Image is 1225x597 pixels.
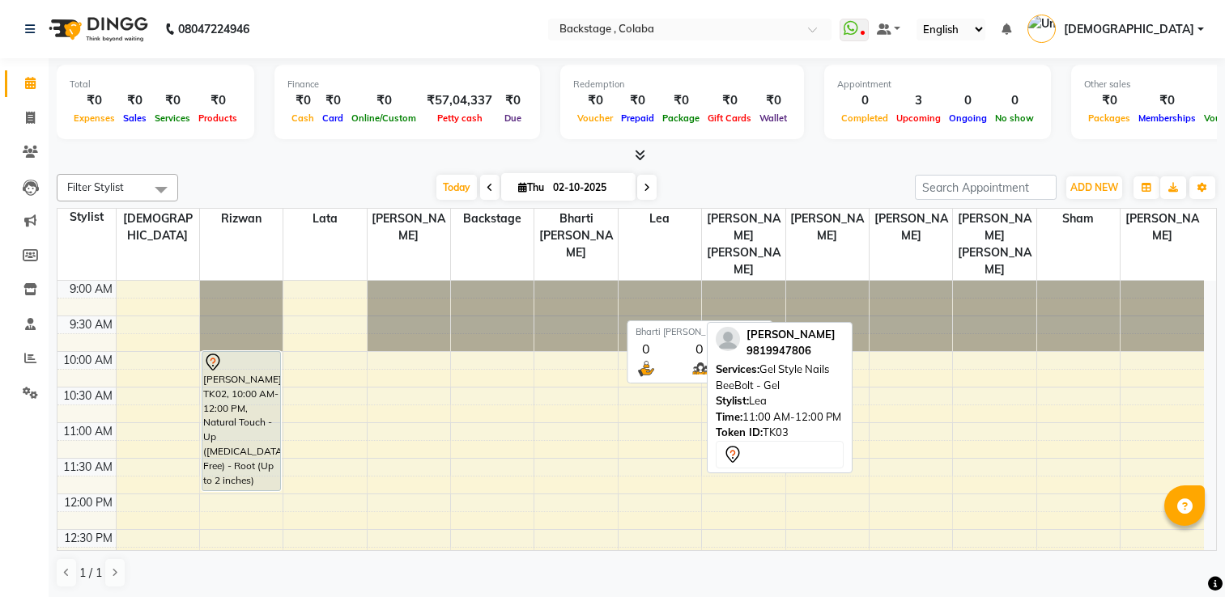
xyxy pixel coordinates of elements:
[151,112,194,124] span: Services
[318,91,347,110] div: ₹0
[991,112,1038,124] span: No show
[534,209,617,263] span: Bharti [PERSON_NAME]
[1157,532,1209,581] iframe: chat widget
[66,281,116,298] div: 9:00 AM
[60,352,116,369] div: 10:00 AM
[287,78,527,91] div: Finance
[619,209,701,229] span: Lea
[1084,112,1134,124] span: Packages
[66,316,116,333] div: 9:30 AM
[746,343,836,359] div: 9819947806
[870,209,952,246] span: [PERSON_NAME]
[573,78,791,91] div: Redemption
[368,209,450,246] span: [PERSON_NAME]
[991,91,1038,110] div: 0
[716,410,742,423] span: Time:
[892,91,945,110] div: 3
[202,352,280,490] div: [PERSON_NAME], TK02, 10:00 AM-12:00 PM, Natural Touch - Up ([MEDICAL_DATA] Free) - Root (Up to 2 ...
[704,112,755,124] span: Gift Cards
[60,423,116,440] div: 11:00 AM
[837,112,892,124] span: Completed
[60,387,116,404] div: 10:30 AM
[945,91,991,110] div: 0
[1121,209,1204,246] span: [PERSON_NAME]
[945,112,991,124] span: Ongoing
[194,91,241,110] div: ₹0
[755,91,791,110] div: ₹0
[1027,15,1056,43] img: Umesh
[702,209,785,280] span: [PERSON_NAME] [PERSON_NAME]
[318,112,347,124] span: Card
[617,112,658,124] span: Prepaid
[420,91,499,110] div: ₹57,04,337
[499,91,527,110] div: ₹0
[436,175,477,200] span: Today
[283,209,366,229] span: Lata
[636,339,656,358] div: 0
[1134,112,1200,124] span: Memberships
[716,362,759,375] span: Services:
[636,325,763,339] div: Bharti [PERSON_NAME]
[837,78,1038,91] div: Appointment
[41,6,152,52] img: logo
[636,358,656,379] img: serve.png
[617,91,658,110] div: ₹0
[433,112,487,124] span: Petty cash
[67,180,124,193] span: Filter Stylist
[716,426,763,438] span: Token ID:
[60,459,116,476] div: 11:30 AM
[61,530,116,547] div: 12:30 PM
[953,209,1036,280] span: [PERSON_NAME] [PERSON_NAME]
[514,181,548,193] span: Thu
[573,112,617,124] span: Voucher
[658,91,704,110] div: ₹0
[287,112,318,124] span: Cash
[451,209,534,229] span: Backstage
[79,565,102,582] span: 1 / 1
[1084,91,1134,110] div: ₹0
[119,91,151,110] div: ₹0
[716,394,749,407] span: Stylist:
[786,209,869,246] span: [PERSON_NAME]
[548,176,629,200] input: 2025-10-02
[57,209,116,226] div: Stylist
[151,91,194,110] div: ₹0
[837,91,892,110] div: 0
[1066,176,1122,199] button: ADD NEW
[658,112,704,124] span: Package
[892,112,945,124] span: Upcoming
[70,78,241,91] div: Total
[61,494,116,511] div: 12:00 PM
[200,209,283,229] span: Rizwan
[287,91,318,110] div: ₹0
[70,91,119,110] div: ₹0
[746,328,836,341] span: [PERSON_NAME]
[573,91,617,110] div: ₹0
[704,91,755,110] div: ₹0
[70,112,119,124] span: Expenses
[690,358,710,379] img: queue.png
[347,112,420,124] span: Online/Custom
[1070,181,1118,193] span: ADD NEW
[716,362,829,392] span: Gel Style Nails BeeBolt - Gel
[716,393,844,409] div: Lea
[716,327,740,351] img: profile
[194,112,241,124] span: Products
[1134,91,1200,110] div: ₹0
[915,175,1057,200] input: Search Appointment
[1064,21,1194,38] span: [DEMOGRAPHIC_DATA]
[178,6,249,52] b: 08047224946
[500,112,525,124] span: Due
[1037,209,1120,229] span: Sham
[117,209,199,246] span: [DEMOGRAPHIC_DATA]
[755,112,791,124] span: Wallet
[716,409,844,426] div: 11:00 AM-12:00 PM
[716,425,844,441] div: TK03
[347,91,420,110] div: ₹0
[690,339,710,358] div: 0
[119,112,151,124] span: Sales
